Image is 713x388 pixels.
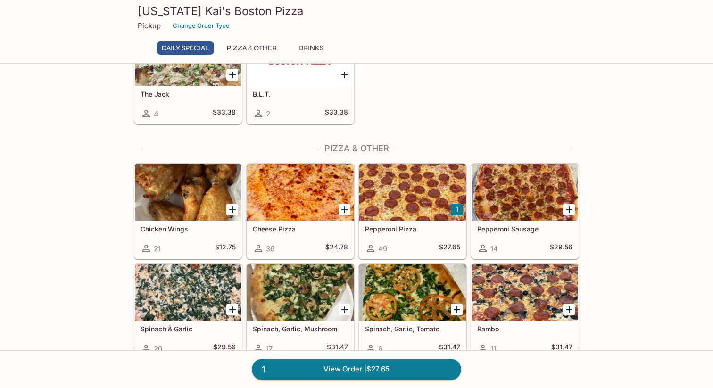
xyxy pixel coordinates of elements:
button: Add Spinach, Garlic, Tomato [451,304,463,315]
div: Chicken Wings [135,164,241,221]
button: Add Cheese Pizza [339,204,350,215]
h5: $27.65 [439,243,460,254]
a: Cheese Pizza36$24.78 [247,164,354,259]
button: Add Rambo [563,304,575,315]
h5: $24.78 [325,243,348,254]
a: Spinach, Garlic, Tomato6$31.47 [359,264,466,359]
div: B.L.T. [247,29,354,86]
div: The Jack [135,29,241,86]
span: 2 [266,109,270,118]
h5: B.L.T. [253,90,348,98]
button: Pizza & Other [222,41,282,55]
h5: The Jack [141,90,236,98]
span: 17 [266,344,273,353]
span: 14 [490,244,498,253]
h4: Pizza & Other [134,143,579,154]
div: Spinach, Garlic, Tomato [359,264,466,321]
span: 20 [154,344,162,353]
h5: Spinach, Garlic, Tomato [365,325,460,333]
h3: [US_STATE] Kai's Boston Pizza [138,4,575,18]
div: Spinach, Garlic, Mushroom [247,264,354,321]
h5: Pepperoni Sausage [477,225,572,233]
span: 49 [378,244,387,253]
a: The Jack4$33.38 [134,29,242,124]
span: 6 [378,344,382,353]
h5: $29.56 [213,343,236,354]
h5: Spinach, Garlic, Mushroom [253,325,348,333]
h5: Spinach & Garlic [141,325,236,333]
h5: Cheese Pizza [253,225,348,233]
div: Cheese Pizza [247,164,354,221]
div: Pepperoni Pizza [359,164,466,221]
span: 21 [154,244,161,253]
button: Add Chicken Wings [226,204,238,215]
a: Pepperoni Sausage14$29.56 [471,164,579,259]
button: Add Pepperoni Sausage [563,204,575,215]
a: Spinach, Garlic, Mushroom17$31.47 [247,264,354,359]
a: Rambo11$31.47 [471,264,579,359]
h5: Chicken Wings [141,225,236,233]
p: Pickup [138,21,161,30]
button: Change Order Type [168,18,234,33]
h5: $33.38 [213,108,236,119]
h5: Pepperoni Pizza [365,225,460,233]
h5: $31.47 [327,343,348,354]
a: Chicken Wings21$12.75 [134,164,242,259]
span: 11 [490,344,496,353]
a: Spinach & Garlic20$29.56 [134,264,242,359]
h5: $29.56 [550,243,572,254]
button: Drinks [290,41,332,55]
h5: $33.38 [325,108,348,119]
div: Pepperoni Sausage [472,164,578,221]
h5: $31.47 [551,343,572,354]
button: Add Pepperoni Pizza [451,204,463,215]
div: Spinach & Garlic [135,264,241,321]
a: 1View Order |$27.65 [252,359,461,380]
h5: $31.47 [439,343,460,354]
a: B.L.T.2$33.38 [247,29,354,124]
div: Rambo [472,264,578,321]
span: 1 [256,363,271,376]
button: Add Spinach & Garlic [226,304,238,315]
button: Add The Jack [226,69,238,81]
h5: $12.75 [215,243,236,254]
button: Add B.L.T. [339,69,350,81]
h5: Rambo [477,325,572,333]
button: Add Spinach, Garlic, Mushroom [339,304,350,315]
span: 36 [266,244,274,253]
a: Pepperoni Pizza49$27.65 [359,164,466,259]
button: Daily Special [157,41,214,55]
span: 4 [154,109,158,118]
